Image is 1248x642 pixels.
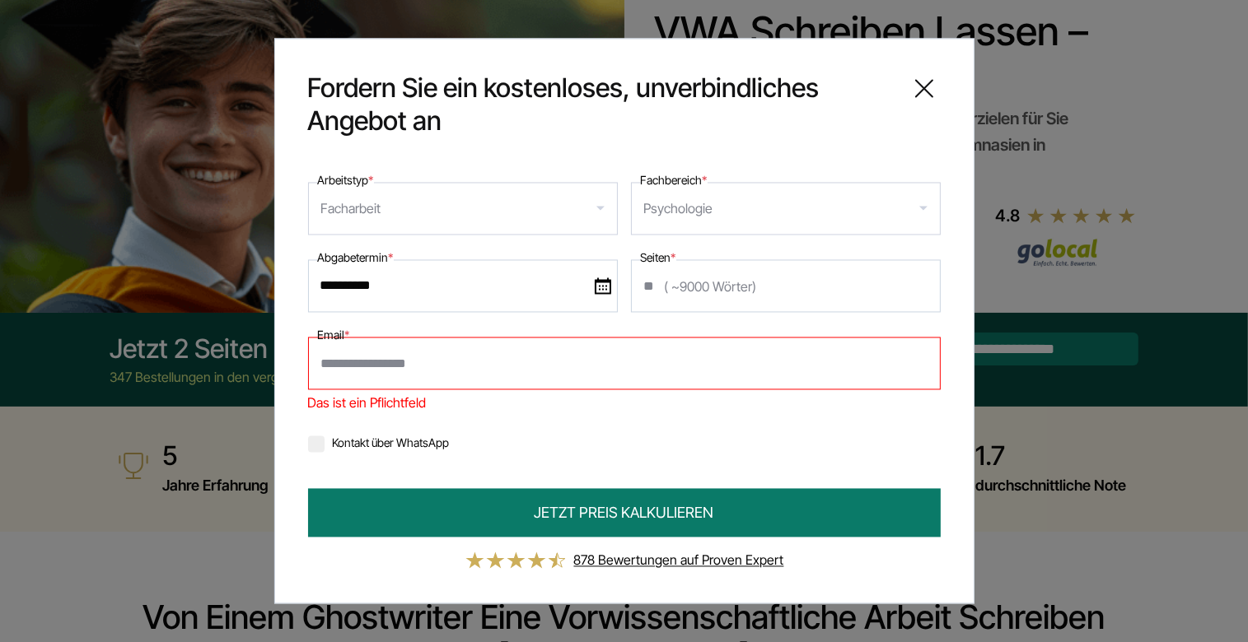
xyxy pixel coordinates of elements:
label: Abgabetermin [318,249,394,268]
input: date [308,260,618,313]
div: Psychologie [644,196,713,222]
label: Seiten [641,249,676,268]
span: Fordern Sie ein kostenloses, unverbindliches Angebot an [308,72,895,138]
label: Email [318,326,350,346]
span: JETZT PREIS KALKULIEREN [535,502,714,524]
label: Arbeitstyp [318,171,374,191]
button: JETZT PREIS KALKULIEREN [308,489,941,537]
label: Kontakt über WhatsApp [308,436,450,450]
span: Das ist ein Pflichtfeld [308,390,941,416]
a: 878 Bewertungen auf Proven Expert [574,552,784,569]
img: date [595,278,611,295]
label: Fachbereich [641,171,708,191]
div: Facharbeit [321,196,381,222]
